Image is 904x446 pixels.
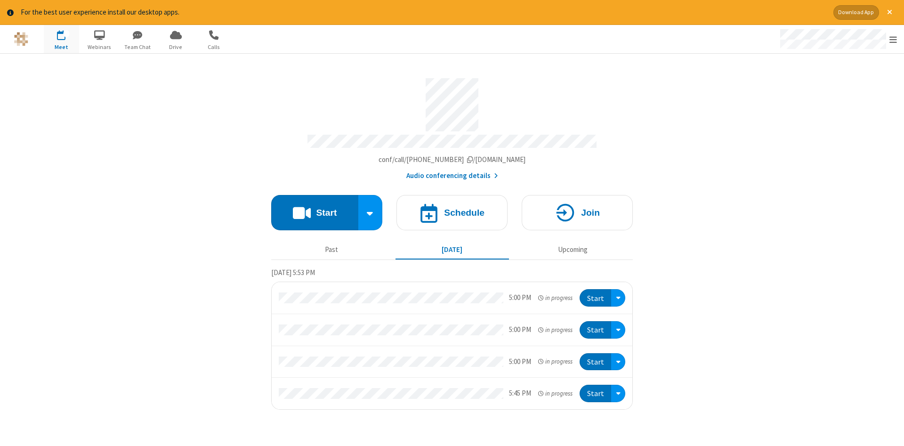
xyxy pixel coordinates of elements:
[611,289,625,307] div: Open menu
[509,292,531,303] div: 5:00 PM
[771,25,904,53] div: Open menu
[271,268,315,277] span: [DATE] 5:53 PM
[516,241,630,259] button: Upcoming
[538,357,573,366] em: in progress
[509,324,531,335] div: 5:00 PM
[64,30,70,37] div: 4
[611,385,625,402] div: Open menu
[271,71,633,181] section: Account details
[379,155,526,164] span: Copy my meeting room link
[406,170,498,181] button: Audio conferencing details
[396,195,508,230] button: Schedule
[580,385,611,402] button: Start
[611,321,625,339] div: Open menu
[538,293,573,302] em: in progress
[580,289,611,307] button: Start
[379,154,526,165] button: Copy my meeting room linkCopy my meeting room link
[358,195,383,230] div: Start conference options
[82,43,117,51] span: Webinars
[44,43,79,51] span: Meet
[14,32,28,46] img: QA Selenium DO NOT DELETE OR CHANGE
[275,241,388,259] button: Past
[3,25,39,53] button: Logo
[580,353,611,371] button: Start
[581,208,600,217] h4: Join
[196,43,232,51] span: Calls
[509,357,531,367] div: 5:00 PM
[316,208,337,217] h4: Start
[833,5,879,20] button: Download App
[158,43,194,51] span: Drive
[538,389,573,398] em: in progress
[21,7,826,18] div: For the best user experience install our desktop apps.
[611,353,625,371] div: Open menu
[395,241,509,259] button: [DATE]
[444,208,484,217] h4: Schedule
[522,195,633,230] button: Join
[509,388,531,399] div: 5:45 PM
[120,43,155,51] span: Team Chat
[882,5,897,20] button: Close alert
[580,321,611,339] button: Start
[271,195,358,230] button: Start
[271,267,633,410] section: Today's Meetings
[538,325,573,334] em: in progress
